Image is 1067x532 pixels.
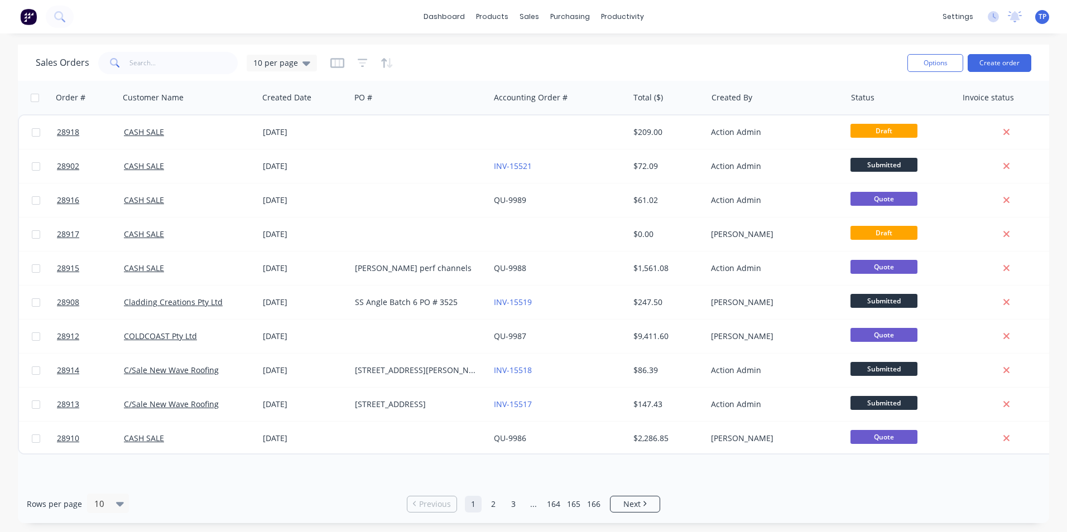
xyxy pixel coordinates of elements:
a: QU-9986 [494,433,526,443]
a: 28918 [57,115,124,149]
span: Quote [850,328,917,342]
span: Quote [850,192,917,206]
span: Previous [419,499,451,510]
div: [STREET_ADDRESS] [355,399,479,410]
div: [DATE] [263,433,346,444]
div: [PERSON_NAME] [711,297,835,308]
a: Next page [611,499,660,510]
a: CASH SALE [124,195,164,205]
span: 28917 [57,229,79,240]
div: Order # [56,92,85,103]
div: PO # [354,92,372,103]
span: 28918 [57,127,79,138]
a: INV-15517 [494,399,532,409]
a: 28908 [57,286,124,319]
div: Action Admin [711,263,835,274]
div: Action Admin [711,161,835,172]
div: Created By [712,92,752,103]
ul: Pagination [402,496,665,512]
a: 28917 [57,217,124,251]
div: Action Admin [711,365,835,376]
div: $247.50 [633,297,699,308]
div: Created Date [262,92,311,103]
div: Action Admin [711,195,835,206]
a: 28915 [57,252,124,285]
span: 28913 [57,399,79,410]
a: COLDCOAST Pty Ltd [124,331,197,341]
div: productivity [595,8,650,25]
div: Accounting Order # [494,92,568,103]
button: Options [907,54,963,72]
div: Action Admin [711,399,835,410]
div: purchasing [545,8,595,25]
a: 28913 [57,388,124,421]
a: QU-9987 [494,331,526,341]
a: Page 165 [565,496,582,512]
a: Cladding Creations Pty Ltd [124,297,223,307]
div: [DATE] [263,399,346,410]
div: [DATE] [263,297,346,308]
div: Status [851,92,874,103]
span: Submitted [850,294,917,308]
div: Customer Name [123,92,184,103]
div: [PERSON_NAME] [711,433,835,444]
span: 28916 [57,195,79,206]
div: [PERSON_NAME] [711,229,835,240]
div: $72.09 [633,161,699,172]
div: $1,561.08 [633,263,699,274]
a: CASH SALE [124,229,164,239]
div: Invoice status [963,92,1014,103]
span: 10 per page [253,57,298,69]
div: $0.00 [633,229,699,240]
span: TP [1039,12,1046,22]
span: Quote [850,430,917,444]
div: sales [514,8,545,25]
a: QU-9988 [494,263,526,273]
div: $9,411.60 [633,331,699,342]
h1: Sales Orders [36,57,89,68]
div: [PERSON_NAME] [711,331,835,342]
span: Next [623,499,641,510]
div: $2,286.85 [633,433,699,444]
a: INV-15518 [494,365,532,375]
a: INV-15519 [494,297,532,307]
div: [DATE] [263,229,346,240]
span: 28908 [57,297,79,308]
a: 28912 [57,320,124,353]
input: Search... [129,52,238,74]
span: 28914 [57,365,79,376]
a: QU-9989 [494,195,526,205]
a: Page 164 [545,496,562,512]
span: Submitted [850,362,917,376]
span: Submitted [850,158,917,172]
span: 28915 [57,263,79,274]
a: C/Sale New Wave Roofing [124,365,219,375]
a: 28916 [57,183,124,217]
div: SS Angle Batch 6 PO # 3525 [355,297,479,308]
a: CASH SALE [124,263,164,273]
a: INV-15521 [494,161,532,171]
div: Action Admin [711,127,835,138]
span: Rows per page [27,499,82,510]
a: CASH SALE [124,161,164,171]
a: CASH SALE [124,127,164,137]
div: [DATE] [263,195,346,206]
a: Page 1 is your current page [465,496,482,512]
div: settings [937,8,979,25]
a: Page 166 [585,496,602,512]
div: Total ($) [633,92,663,103]
div: $209.00 [633,127,699,138]
span: 28902 [57,161,79,172]
a: Page 3 [505,496,522,512]
span: Draft [850,226,917,240]
a: dashboard [418,8,470,25]
span: Quote [850,260,917,274]
a: Previous page [407,499,456,510]
div: $86.39 [633,365,699,376]
a: 28910 [57,422,124,455]
div: [DATE] [263,365,346,376]
div: [DATE] [263,263,346,274]
div: products [470,8,514,25]
a: 28914 [57,354,124,387]
a: C/Sale New Wave Roofing [124,399,219,409]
